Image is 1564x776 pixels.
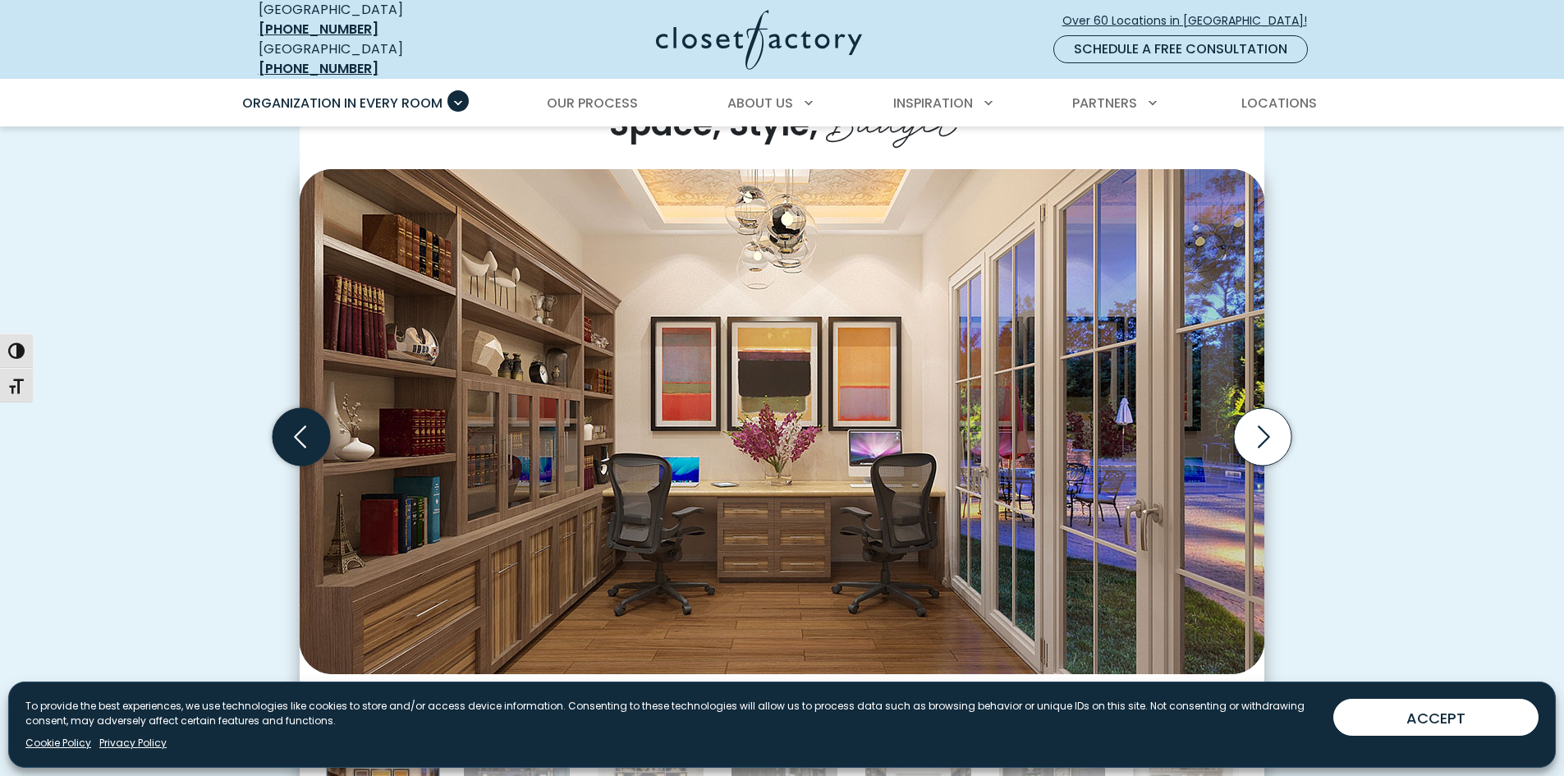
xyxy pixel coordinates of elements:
[547,94,638,112] span: Our Process
[656,10,862,70] img: Closet Factory Logo
[1227,402,1298,472] button: Next slide
[99,736,167,751] a: Privacy Policy
[1333,699,1539,736] button: ACCEPT
[893,94,973,112] span: Inspiration
[727,94,793,112] span: About Us
[25,736,91,751] a: Cookie Policy
[1062,7,1321,35] a: Over 60 Locations in [GEOGRAPHIC_DATA]!
[1072,94,1137,112] span: Partners
[1053,35,1308,63] a: Schedule a Free Consultation
[242,94,443,112] span: Organization in Every Room
[259,20,378,39] a: [PHONE_NUMBER]
[1241,94,1317,112] span: Locations
[25,699,1320,728] p: To provide the best experiences, we use technologies like cookies to store and/or access device i...
[1062,12,1320,30] span: Over 60 Locations in [GEOGRAPHIC_DATA]!
[300,674,1264,704] figcaption: Home office cabinetry in [GEOGRAPHIC_DATA] melamine with dual work stations and glass paneled doors.
[231,80,1334,126] nav: Primary Menu
[259,39,497,79] div: [GEOGRAPHIC_DATA]
[266,402,337,472] button: Previous slide
[259,59,378,78] a: [PHONE_NUMBER]
[300,169,1264,674] img: Home office cabinetry in Rocky Mountain melamine with dual work stations and glass paneled doors.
